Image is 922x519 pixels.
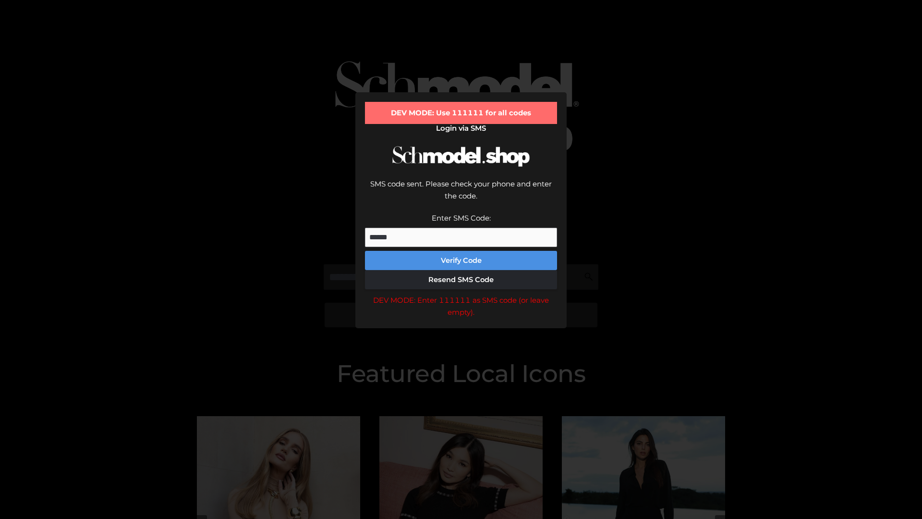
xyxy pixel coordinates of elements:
img: Schmodel Logo [389,137,533,175]
button: Verify Code [365,251,557,270]
div: DEV MODE: Enter 111111 as SMS code (or leave empty). [365,294,557,319]
label: Enter SMS Code: [432,213,491,222]
h2: Login via SMS [365,124,557,133]
div: SMS code sent. Please check your phone and enter the code. [365,178,557,212]
button: Resend SMS Code [365,270,557,289]
div: DEV MODE: Use 111111 for all codes [365,102,557,124]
